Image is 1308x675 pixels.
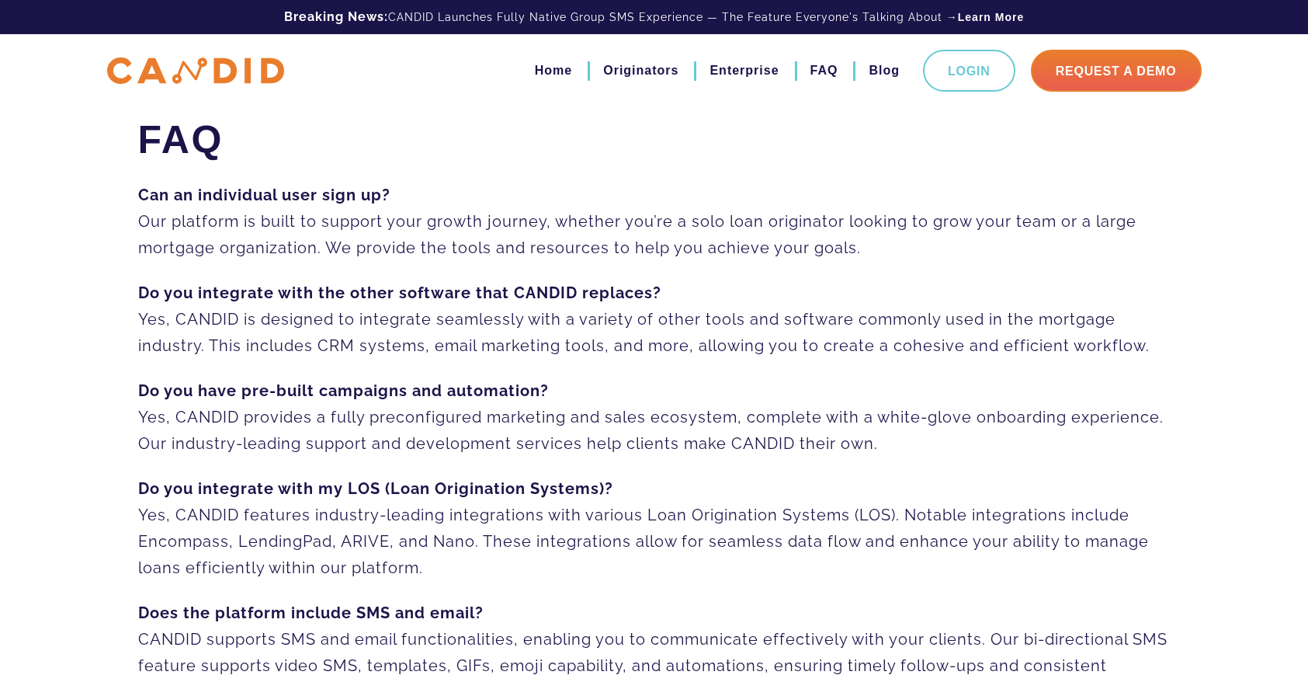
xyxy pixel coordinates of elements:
[138,186,390,204] strong: Can an individual user sign up?
[138,117,1171,163] h1: FAQ
[138,604,484,622] strong: Does the platform include SMS and email?
[958,9,1024,25] a: Learn More
[138,479,613,498] strong: Do you integrate with my LOS (Loan Origination Systems)?
[138,381,549,400] strong: Do you have pre-built campaigns and automation?
[138,182,1171,261] p: Our platform is built to support your growth journey, whether you’re a solo loan originator looki...
[1031,50,1202,92] a: Request A Demo
[284,9,388,24] b: Breaking News:
[138,475,1171,581] p: Yes, CANDID features industry-leading integrations with various Loan Origination Systems (LOS). N...
[603,57,678,84] a: Originators
[810,57,838,84] a: FAQ
[710,57,779,84] a: Enterprise
[138,378,1171,457] p: Yes, CANDID provides a fully preconfigured marketing and sales ecosystem, complete with a white-g...
[923,50,1015,92] a: Login
[138,280,1171,359] p: Yes, CANDID is designed to integrate seamlessly with a variety of other tools and software common...
[535,57,572,84] a: Home
[869,57,900,84] a: Blog
[138,284,661,302] strong: Do you integrate with the other software that CANDID replaces?
[107,57,284,85] img: CANDID APP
